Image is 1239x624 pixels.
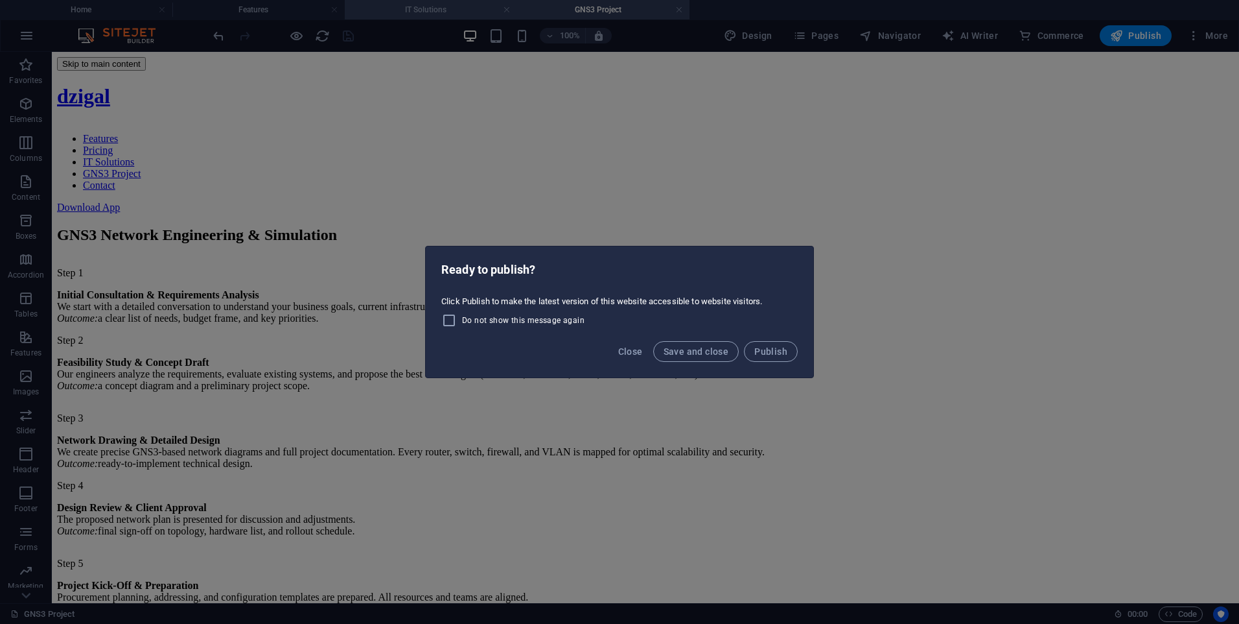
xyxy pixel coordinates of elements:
button: Skip to main content [5,5,94,19]
span: Close [618,346,643,357]
div: Click Publish to make the latest version of this website accessible to website visitors. [426,291,813,333]
button: Close [613,341,648,362]
h2: Ready to publish? [441,262,798,278]
span: Do not show this message again [462,315,585,326]
button: Save and close [653,341,739,362]
button: Publish [744,341,798,362]
span: Save and close [664,346,729,357]
span: Publish [754,346,787,357]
